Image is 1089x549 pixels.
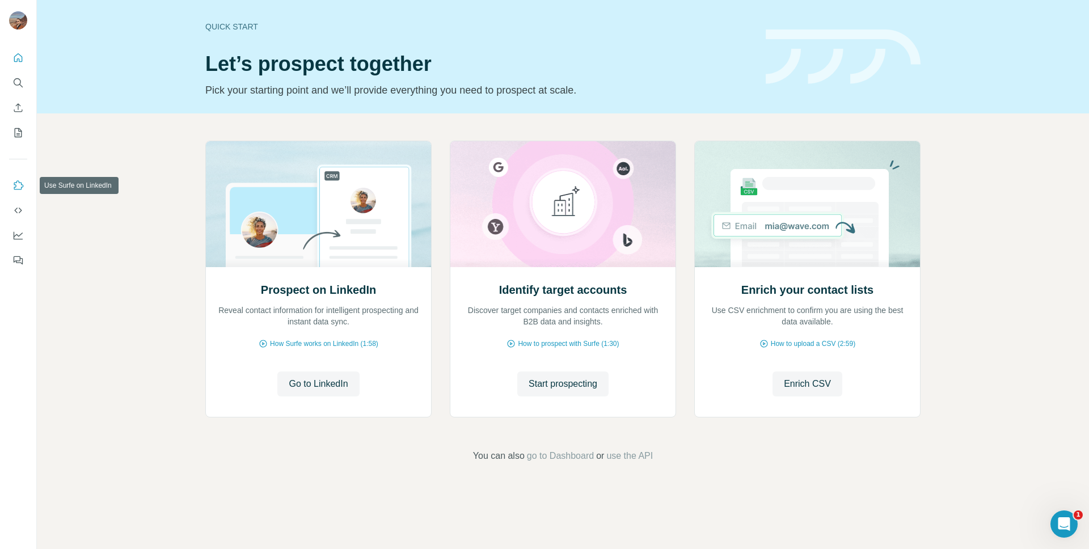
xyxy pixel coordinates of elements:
[205,21,752,32] div: Quick start
[518,339,619,349] span: How to prospect with Surfe (1:30)
[773,371,842,396] button: Enrich CSV
[450,141,676,267] img: Identify target accounts
[771,339,855,349] span: How to upload a CSV (2:59)
[517,371,609,396] button: Start prospecting
[9,175,27,196] button: Use Surfe on LinkedIn
[205,141,432,267] img: Prospect on LinkedIn
[694,141,921,267] img: Enrich your contact lists
[9,48,27,68] button: Quick start
[277,371,359,396] button: Go to LinkedIn
[9,200,27,221] button: Use Surfe API
[9,123,27,143] button: My lists
[706,305,909,327] p: Use CSV enrichment to confirm you are using the best data available.
[527,449,594,463] button: go to Dashboard
[9,73,27,93] button: Search
[205,82,752,98] p: Pick your starting point and we’ll provide everything you need to prospect at scale.
[473,449,525,463] span: You can also
[9,250,27,271] button: Feedback
[1074,510,1083,520] span: 1
[217,305,420,327] p: Reveal contact information for intelligent prospecting and instant data sync.
[261,282,376,298] h2: Prospect on LinkedIn
[289,377,348,391] span: Go to LinkedIn
[1050,510,1078,538] iframe: Intercom live chat
[499,282,627,298] h2: Identify target accounts
[766,29,921,85] img: banner
[9,98,27,118] button: Enrich CSV
[596,449,604,463] span: or
[529,377,597,391] span: Start prospecting
[9,225,27,246] button: Dashboard
[462,305,664,327] p: Discover target companies and contacts enriched with B2B data and insights.
[205,53,752,75] h1: Let’s prospect together
[741,282,873,298] h2: Enrich your contact lists
[9,11,27,29] img: Avatar
[270,339,378,349] span: How Surfe works on LinkedIn (1:58)
[606,449,653,463] button: use the API
[784,377,831,391] span: Enrich CSV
